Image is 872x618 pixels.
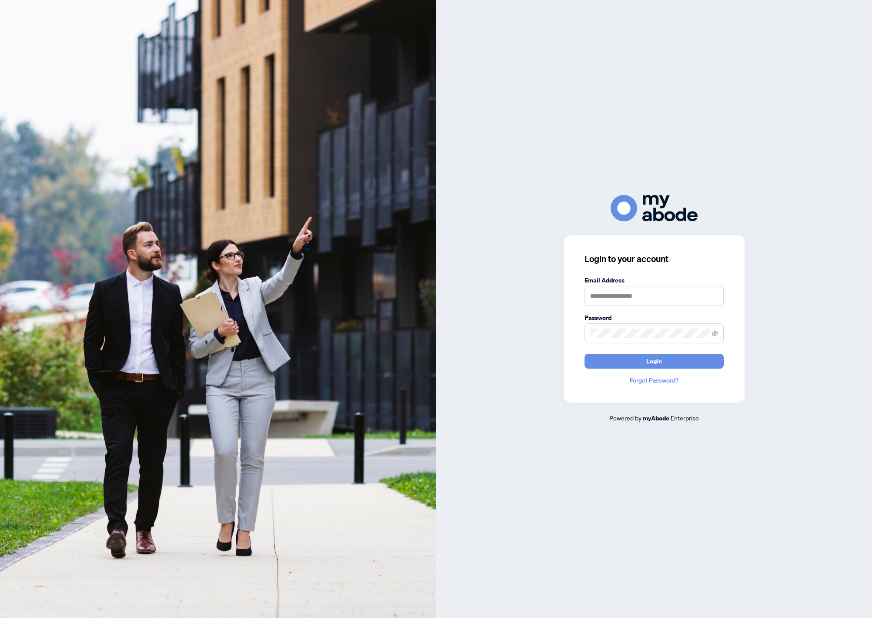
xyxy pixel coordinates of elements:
[585,275,724,285] label: Email Address
[585,376,724,385] a: Forgot Password?
[585,354,724,369] button: Login
[643,413,669,423] a: myAbode
[671,414,699,422] span: Enterprise
[609,414,641,422] span: Powered by
[585,253,724,265] h3: Login to your account
[611,195,698,222] img: ma-logo
[646,354,662,368] span: Login
[712,330,718,336] span: eye-invisible
[585,313,724,322] label: Password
